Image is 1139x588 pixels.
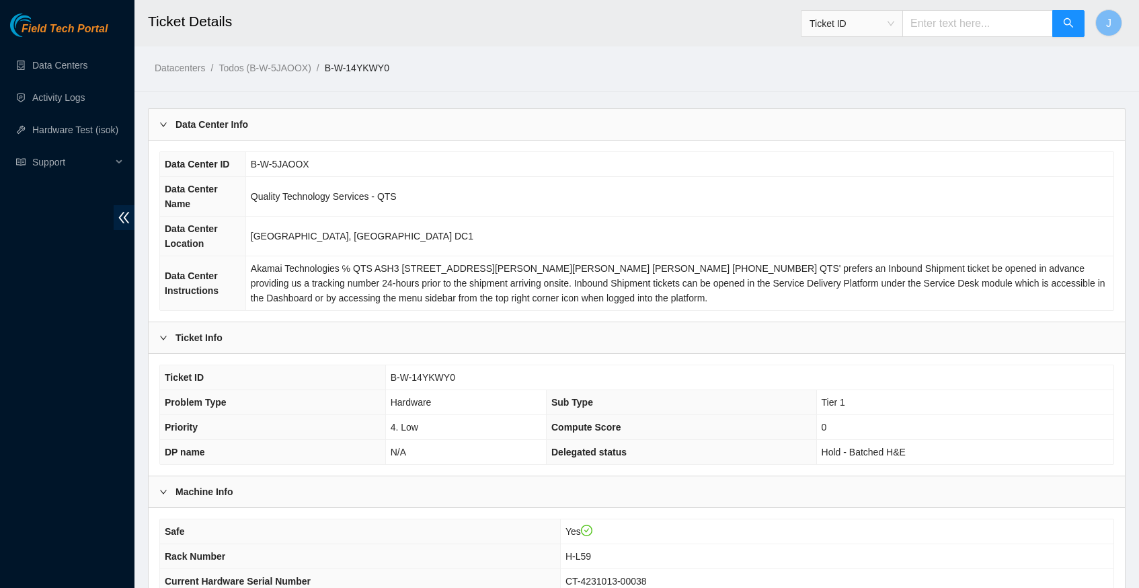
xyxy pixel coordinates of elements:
[165,447,205,457] span: DP name
[22,23,108,36] span: Field Tech Portal
[902,10,1053,37] input: Enter text here...
[165,422,198,433] span: Priority
[1063,17,1074,30] span: search
[165,526,185,537] span: Safe
[155,63,205,73] a: Datacenters
[165,576,311,587] span: Current Hardware Serial Number
[32,92,85,103] a: Activity Logs
[565,551,591,562] span: H-L59
[165,270,219,296] span: Data Center Instructions
[391,422,418,433] span: 4. Low
[165,223,218,249] span: Data Center Location
[317,63,319,73] span: /
[251,231,473,242] span: [GEOGRAPHIC_DATA], [GEOGRAPHIC_DATA] DC1
[175,484,233,499] b: Machine Info
[165,397,227,408] span: Problem Type
[822,447,906,457] span: Hold - Batched H&E
[165,159,229,170] span: Data Center ID
[822,422,827,433] span: 0
[175,330,223,345] b: Ticket Info
[1106,15,1111,32] span: J
[159,488,167,496] span: right
[1052,10,1085,37] button: search
[10,13,68,37] img: Akamai Technologies
[581,525,593,537] span: check-circle
[165,184,218,209] span: Data Center Name
[551,422,621,433] span: Compute Score
[16,157,26,167] span: read
[10,24,108,42] a: Akamai TechnologiesField Tech Portal
[32,149,112,176] span: Support
[565,526,592,537] span: Yes
[114,205,134,230] span: double-left
[565,576,647,587] span: CT-4231013-00038
[251,159,309,170] span: B-W-5JAOOX
[165,551,225,562] span: Rack Number
[165,372,204,383] span: Ticket ID
[810,13,894,34] span: Ticket ID
[149,476,1125,507] div: Machine Info
[32,60,87,71] a: Data Centers
[251,191,397,202] span: Quality Technology Services - QTS
[822,397,845,408] span: Tier 1
[391,397,432,408] span: Hardware
[159,120,167,128] span: right
[175,117,248,132] b: Data Center Info
[159,334,167,342] span: right
[149,109,1125,140] div: Data Center Info
[32,124,118,135] a: Hardware Test (isok)
[551,397,593,408] span: Sub Type
[325,63,389,73] a: B-W-14YKWY0
[251,263,1105,303] span: Akamai Technologies ℅ QTS ASH3 [STREET_ADDRESS][PERSON_NAME][PERSON_NAME] [PERSON_NAME] [PHONE_NU...
[1095,9,1122,36] button: J
[210,63,213,73] span: /
[391,372,455,383] span: B-W-14YKWY0
[391,447,406,457] span: N/A
[551,447,627,457] span: Delegated status
[149,322,1125,353] div: Ticket Info
[219,63,311,73] a: Todos (B-W-5JAOOX)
